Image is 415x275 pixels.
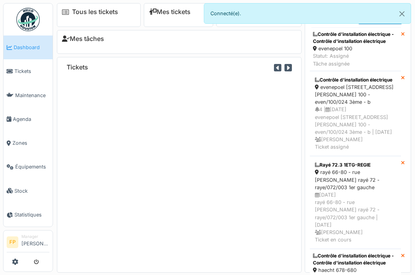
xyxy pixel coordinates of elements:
[315,191,396,243] div: [DATE] rayé 66-80 - rue [PERSON_NAME] rayé 72 - raye/072/003 1er gauche | [DATE] [PERSON_NAME] Ti...
[393,4,411,24] button: Close
[21,234,49,250] li: [PERSON_NAME]
[204,3,411,24] div: Connecté(e).
[313,52,398,67] div: Statut: Assigné Tâche assignée
[313,45,398,52] div: evenepoel 100
[313,31,398,45] div: Contrôle d'installation électrique - Contrôle d'installation électrique
[7,236,18,248] li: FP
[13,115,49,123] span: Agenda
[4,107,53,131] a: Agenda
[4,59,53,83] a: Tickets
[315,76,396,83] div: Contrôle d'installation électrique
[12,139,49,147] span: Zones
[310,27,401,71] a: Contrôle d'installation électrique - Contrôle d'installation électrique evenepoel 100 Statut: Ass...
[72,8,118,16] a: Tous les tickets
[4,83,53,107] a: Maintenance
[313,252,398,266] div: Contrôle d'installation électrique - Contrôle d'installation électrique
[14,44,49,51] span: Dashboard
[315,106,396,151] div: 4 | [DATE] evenepoel [STREET_ADDRESS][PERSON_NAME] 100 - even/100/024 3ème - b | [DATE] [PERSON_N...
[67,64,88,71] h6: Tickets
[4,131,53,155] a: Zones
[7,234,49,252] a: FP Manager[PERSON_NAME]
[62,35,104,43] a: Mes tâches
[4,179,53,203] a: Stock
[310,71,401,156] a: Contrôle d'installation électrique evenepoel [STREET_ADDRESS][PERSON_NAME] 100 - even/100/024 3èm...
[149,8,191,16] a: Mes tickets
[315,169,396,191] div: rayé 66-80 - rue [PERSON_NAME] rayé 72 - raye/072/003 1er gauche
[15,163,49,170] span: Équipements
[21,234,49,240] div: Manager
[310,156,401,249] a: Rayé 72.3 1ETG-REGIE rayé 66-80 - rue [PERSON_NAME] rayé 72 - raye/072/003 1er gauche [DATE]rayé ...
[14,67,49,75] span: Tickets
[14,187,49,195] span: Stock
[315,83,396,106] div: evenepoel [STREET_ADDRESS][PERSON_NAME] 100 - even/100/024 3ème - b
[4,155,53,179] a: Équipements
[4,203,53,227] a: Statistiques
[313,266,398,274] div: haecht 678-680
[315,161,396,169] div: Rayé 72.3 1ETG-REGIE
[14,211,49,218] span: Statistiques
[16,8,40,31] img: Badge_color-CXgf-gQk.svg
[4,35,53,59] a: Dashboard
[15,92,49,99] span: Maintenance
